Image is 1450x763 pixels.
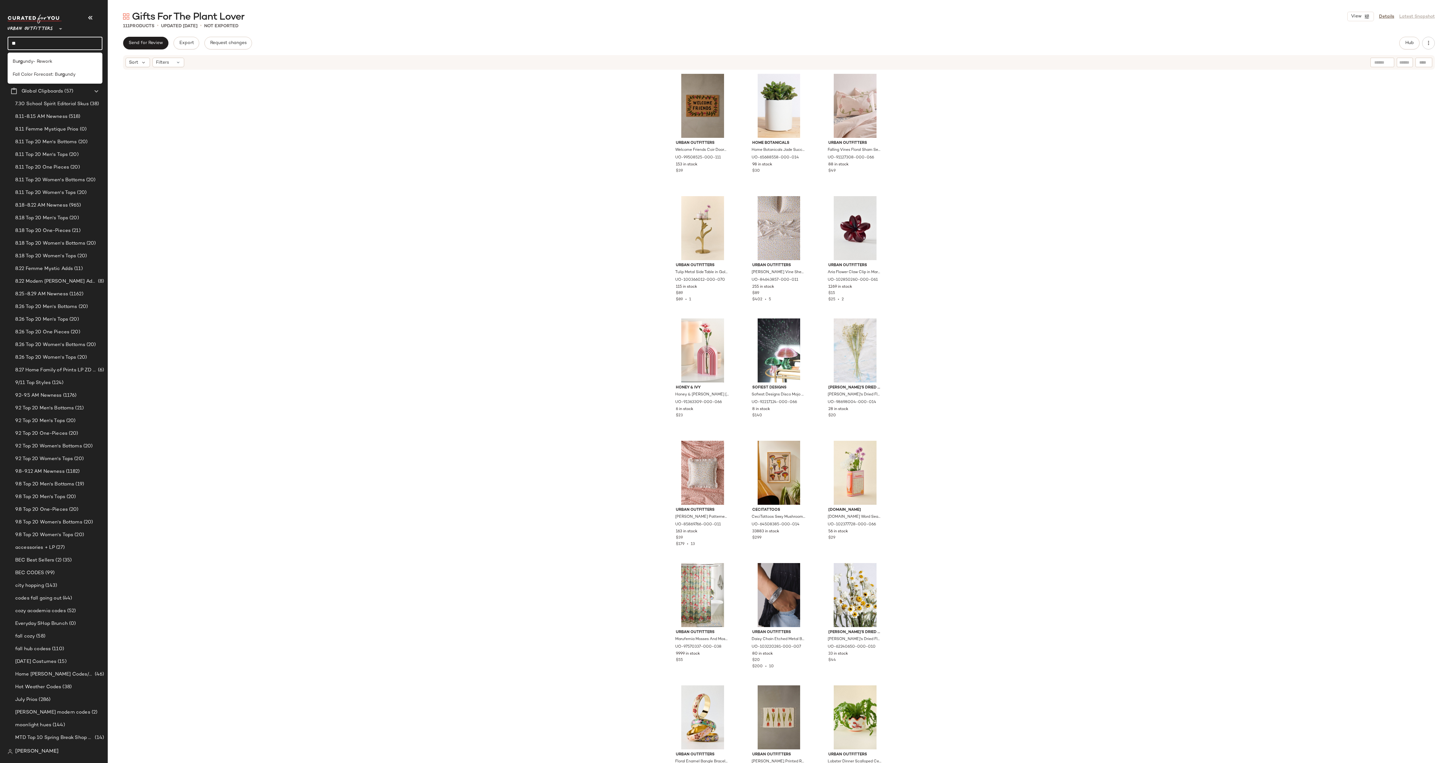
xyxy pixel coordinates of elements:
[828,507,882,513] span: [DOMAIN_NAME]
[752,400,797,405] span: UO-92217124-000-066
[15,189,76,196] span: 8.11 Top 20 Women's Tops
[752,651,773,657] span: 80 in stock
[51,379,63,387] span: (124)
[66,607,76,615] span: (52)
[156,59,169,66] span: Filters
[747,318,811,382] img: 92217124_066_m
[15,455,73,463] span: 9.2 Top 20 Women's Tops
[15,506,68,513] span: 9.8 Top 20 One-Pieces
[676,162,697,168] span: 153 in stock
[15,734,94,741] span: MTD Top 10 Spring Break Shop 4.1
[828,407,848,412] span: 28 in stock
[828,392,881,398] span: [PERSON_NAME]'s Dried Flowers Dried Flax in Neutral at Urban Outfitters
[15,468,65,475] span: 9.8-9.12 AM Newness
[61,557,72,564] span: (35)
[69,329,80,336] span: (20)
[752,529,779,535] span: 33883 in stock
[676,291,683,296] span: $89
[61,683,72,691] span: (38)
[8,749,13,754] img: svg%3e
[65,71,75,78] span: undy
[15,126,79,133] span: 8.11 Femme Mystique Prios
[77,303,88,311] span: (20)
[671,685,735,749] img: 100763440_011_b
[76,354,87,361] span: (20)
[15,430,68,437] span: 9.2 Top 20 One-Pieces
[15,557,61,564] span: BEC Best Sellers (2)
[173,37,199,49] button: Export
[15,392,62,399] span: 9.2-9.5 AM Newness
[1351,14,1362,19] span: View
[132,11,244,23] span: Gifts For The Plant Lover
[828,162,849,168] span: 88 in stock
[82,519,93,526] span: (20)
[823,563,887,627] img: 62240650_010_m
[671,196,735,260] img: 100366012_070_b
[828,270,881,275] span: Aria Flower Claw Clip in Maroon, Women's at Urban Outfitters
[752,507,806,513] span: CeciTattoos
[676,752,729,758] span: Urban Outfitters
[828,385,882,391] span: [PERSON_NAME]'s Dried Flowers
[676,507,729,513] span: Urban Outfitters
[752,298,762,302] span: $402
[769,298,771,302] span: 5
[828,637,881,642] span: [PERSON_NAME]'s Dried Flowers Ammobium in Natural at Urban Outfitters
[97,367,104,374] span: (6)
[676,542,684,546] span: $179
[129,59,138,66] span: Sort
[157,22,159,30] span: •
[15,683,61,691] span: Hot Weather Codes
[74,405,84,412] span: (21)
[828,514,881,520] span: [DOMAIN_NAME] Word Search Book Ceramic Bookend Vase in Pink at Urban Outfitters
[828,168,836,174] span: $49
[68,620,76,627] span: (0)
[675,270,729,275] span: Tulip Metal Side Table in Gold at Urban Outfitters
[675,277,725,283] span: UO-100366012-000-070
[835,298,842,302] span: •
[15,671,94,678] span: Home [PERSON_NAME] Codes/Add Ins
[676,657,683,663] span: $55
[15,493,65,501] span: 9.8 Top 20 Men's Tops
[15,176,85,184] span: 8.11 Top 20 Women's Bottoms
[752,270,805,275] span: [PERSON_NAME] Vine Sheet Set in Ivory at Urban Outfitters
[204,37,252,49] button: Request changes
[13,71,61,78] span: Fall Color Forecast: Bu
[15,164,69,171] span: 8.11 Top 20 One Pieces
[752,263,806,268] span: Urban Outfitters
[161,23,197,29] p: updated [DATE]
[15,481,74,488] span: 9.8 Top 20 Men's Bottoms
[752,657,760,663] span: $20
[676,284,697,290] span: 115 in stock
[22,88,63,95] span: Global Clipboards
[828,529,848,535] span: 56 in stock
[15,253,76,260] span: 8.18 Top 20 Women's Tops
[128,41,163,46] span: Send for Review
[85,176,96,184] span: (20)
[823,196,887,260] img: 102850260_061_b
[823,74,887,138] img: 91127308_066_b
[123,24,130,29] span: 111
[68,151,79,158] span: (20)
[828,277,878,283] span: UO-102850260-000-061
[68,291,83,298] span: (1162)
[73,531,84,539] span: (20)
[762,298,769,302] span: •
[179,41,194,46] span: Export
[15,417,65,425] span: 9.2 Top 20 Men's Tops
[204,23,238,29] p: Not Exported
[752,147,805,153] span: Home Botanicals Jade Succulent in White Cylinder Ceramic Planter in Neutral at Urban Outfitters
[752,407,770,412] span: 8 in stock
[752,514,805,520] span: CeciTattoos Sexy Mushrooms Art Print in Natural Wood Frame at Urban Outfitters
[68,215,79,222] span: (20)
[828,535,835,541] span: $29
[15,138,77,146] span: 8.11 Top 20 Men's Bottoms
[8,15,61,23] img: cfy_white_logo.C9jOOHJF.svg
[15,633,35,640] span: fall cozy
[85,240,96,247] span: (20)
[15,265,73,272] span: 8.22 Femme Mystic Adds
[828,644,876,650] span: UO-62240650-000-010
[68,430,78,437] span: (20)
[675,155,721,161] span: UO-99508525-000-111
[37,696,50,703] span: (286)
[18,58,23,65] b: rg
